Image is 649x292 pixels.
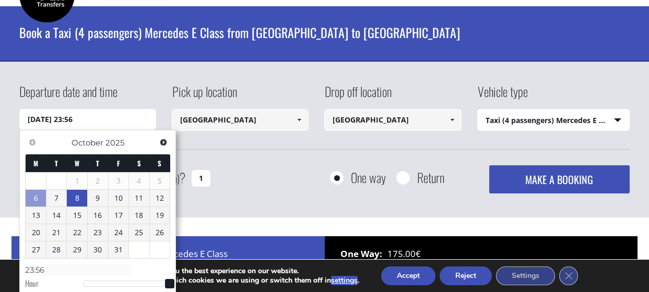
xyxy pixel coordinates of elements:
[325,236,638,283] div: 175.00€ 340.00€
[489,165,630,193] button: MAKE A BOOKING
[105,138,124,148] span: 2025
[150,207,170,224] a: 19
[158,158,161,168] span: Sunday
[88,241,108,258] a: 30
[129,224,149,241] a: 25
[351,171,386,184] label: One way
[159,138,168,147] span: Next
[150,224,170,241] a: 26
[172,82,237,109] label: Pick up location
[26,224,46,241] a: 20
[478,110,629,131] span: Taxi (4 passengers) Mercedes E Class
[33,158,38,168] span: Monday
[109,207,129,224] a: 17
[69,266,359,276] p: We are using cookies to give you the best experience on our website.
[109,190,129,206] a: 10
[88,207,108,224] a: 16
[150,173,170,189] span: 5
[19,6,629,58] h1: Book a Taxi (4 passengers) Mercedes E Class from [GEOGRAPHIC_DATA] to [GEOGRAPHIC_DATA]
[117,158,120,168] span: Friday
[96,158,99,168] span: Thursday
[46,207,67,224] a: 14
[88,173,108,189] span: 2
[443,109,461,131] a: Show All Items
[129,190,149,206] a: 11
[11,236,324,283] div: Price for 1 x Taxi (4 passengers) Mercedes E Class
[19,82,117,109] label: Departure date and time
[156,136,170,150] a: Next
[25,278,83,291] dt: Hour
[109,173,129,189] span: 3
[150,190,170,206] a: 12
[129,207,149,224] a: 18
[46,241,67,258] a: 28
[46,190,67,206] a: 7
[75,158,79,168] span: Wednesday
[109,241,129,258] a: 31
[88,190,108,206] a: 9
[381,266,435,285] button: Accept
[172,109,309,131] input: Select pickup location
[129,173,149,189] span: 4
[69,276,359,285] p: You can find out more about which cookies we are using or switch them off in .
[109,224,129,241] a: 24
[67,173,87,189] span: 1
[46,224,67,241] a: 21
[440,266,492,285] button: Reject
[67,207,87,224] a: 15
[25,136,39,150] a: Previous
[67,241,87,258] a: 29
[26,207,46,224] a: 13
[291,109,308,131] a: Show All Items
[72,138,103,148] span: October
[340,247,387,261] span: One Way:
[331,276,358,285] button: settings
[324,82,392,109] label: Drop off location
[67,224,87,241] a: 22
[28,138,37,147] span: Previous
[324,109,461,131] input: Select drop-off location
[55,158,58,168] span: Tuesday
[67,190,87,206] a: 8
[559,266,578,285] button: Close GDPR Cookie Banner
[496,266,555,285] button: Settings
[88,224,108,241] a: 23
[417,171,444,184] label: Return
[26,241,46,258] a: 27
[477,82,528,109] label: Vehicle type
[137,158,141,168] span: Saturday
[26,190,46,206] a: 6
